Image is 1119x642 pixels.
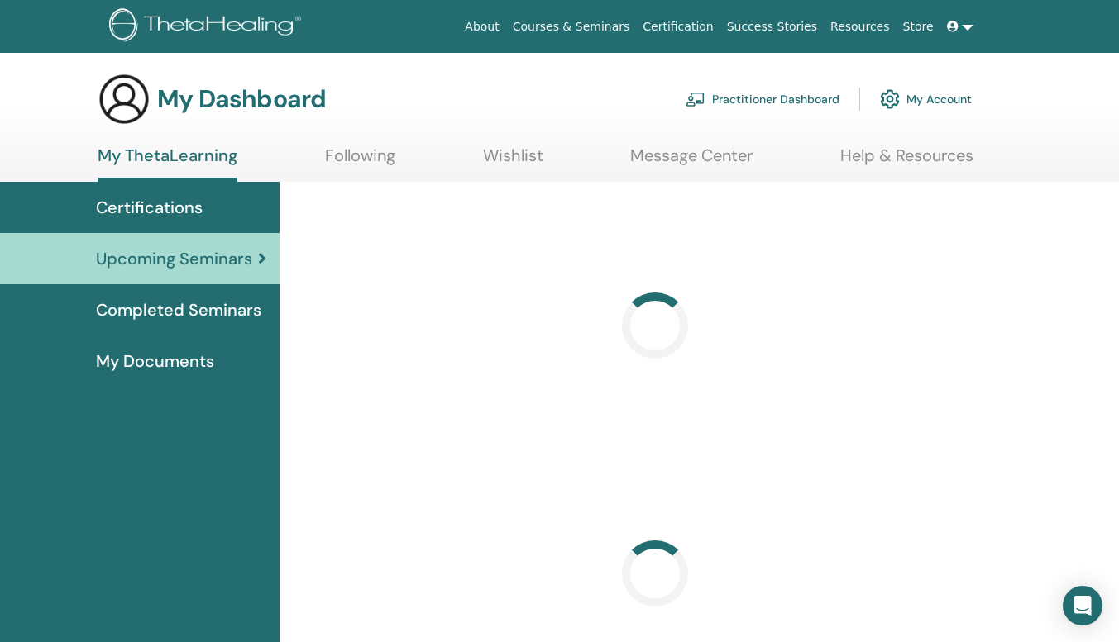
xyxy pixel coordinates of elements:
a: Success Stories [720,12,824,42]
img: cog.svg [880,85,900,113]
div: Open Intercom Messenger [1063,586,1102,625]
a: Wishlist [483,145,543,178]
img: generic-user-icon.jpg [98,73,151,126]
span: Completed Seminars [96,297,261,322]
a: Message Center [630,145,753,178]
img: chalkboard-teacher.svg [686,92,705,107]
a: Resources [824,12,897,42]
a: Certification [636,12,720,42]
img: logo.png [109,8,307,45]
a: My Account [880,81,972,117]
h3: My Dashboard [157,84,326,114]
a: Help & Resources [840,145,973,178]
a: Courses & Seminars [506,12,637,42]
a: About [458,12,505,42]
span: My Documents [96,349,214,373]
a: My ThetaLearning [98,145,237,182]
span: Upcoming Seminars [96,246,252,271]
a: Store [897,12,940,42]
a: Following [325,145,395,178]
a: Practitioner Dashboard [686,81,839,117]
span: Certifications [96,195,203,220]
